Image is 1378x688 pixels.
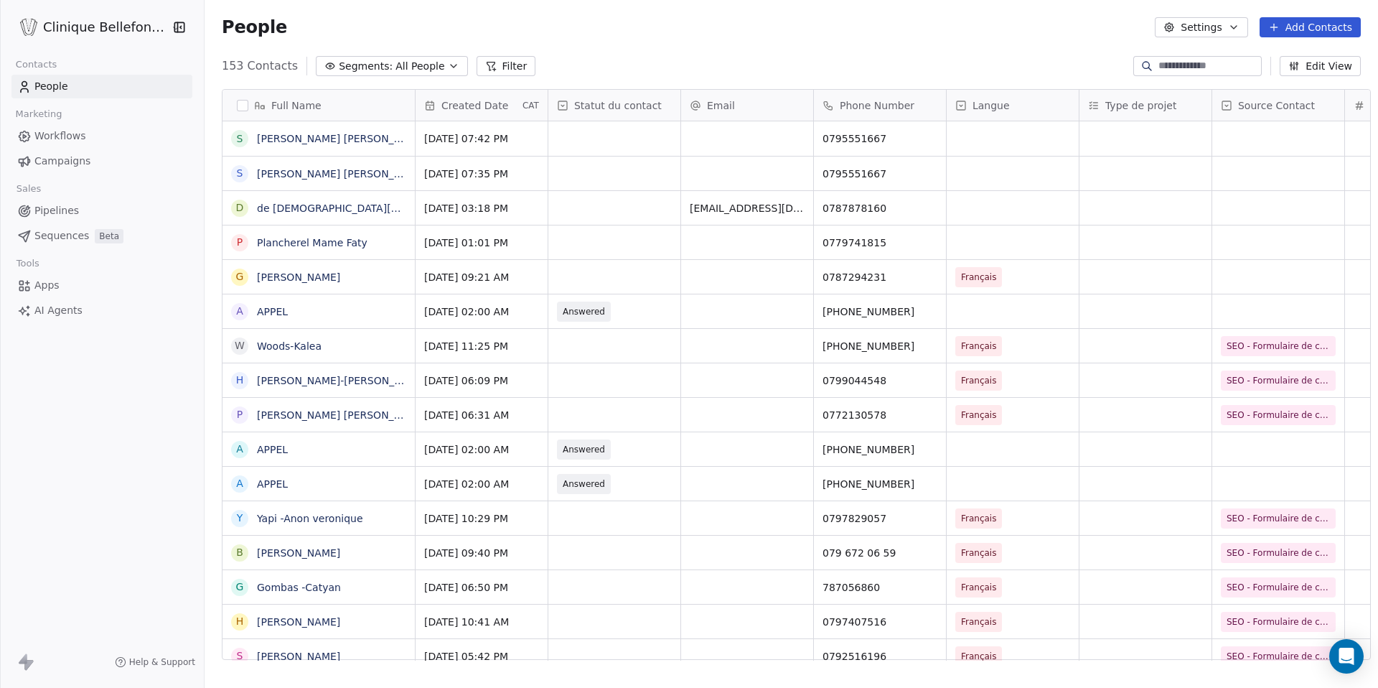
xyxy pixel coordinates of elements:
span: SEO - Formulaire de contact [1227,580,1330,595]
div: A [236,304,243,319]
div: P [237,235,243,250]
span: 079 672 06 59 [822,546,937,560]
span: Pipelines [34,203,79,218]
span: SEO - Formulaire de contact [1227,408,1330,422]
span: Clinique Bellefontaine [43,18,167,37]
a: Campaigns [11,149,192,173]
a: Plancherel Mame Faty [257,237,367,248]
span: [DATE] 01:01 PM [424,236,539,250]
a: APPEL [257,444,288,455]
span: Français [961,270,996,284]
span: [DATE] 07:35 PM [424,167,539,181]
button: Filter [477,56,536,76]
span: Source Contact [1238,98,1315,113]
button: Clinique Bellefontaine [17,15,161,39]
span: Beta [95,229,123,243]
span: Answered [563,477,605,491]
button: Add Contacts [1260,17,1361,37]
span: [DATE] 03:18 PM [424,201,539,215]
span: Created Date [441,98,508,113]
div: Phone Number [814,90,946,121]
button: Settings [1155,17,1247,37]
a: Help & Support [115,656,195,668]
a: Yapi -Anon veronique [257,513,363,524]
span: Contacts [9,54,63,75]
span: [DATE] 02:00 AM [424,442,539,457]
span: Segments: [339,59,393,74]
span: 0797407516 [822,615,937,629]
span: [PHONE_NUMBER] [822,339,937,353]
span: 153 Contacts [222,57,298,75]
span: SEO - Formulaire de contact [1227,373,1330,388]
span: SEO - Formulaire de contact [1227,615,1330,629]
span: Tools [10,253,45,274]
span: [DATE] 06:09 PM [424,373,539,388]
a: [PERSON_NAME] [257,651,340,662]
span: Answered [563,305,605,319]
div: H [236,614,244,629]
span: Français [961,580,996,595]
a: SequencesBeta [11,224,192,248]
span: 787056860 [822,580,937,595]
a: AI Agents [11,299,192,322]
span: [DATE] 06:50 PM [424,580,539,595]
span: Statut du contact [574,98,662,113]
span: Campaigns [34,154,90,169]
span: All People [395,59,444,74]
span: [DATE] 09:40 PM [424,546,539,560]
span: [PHONE_NUMBER] [822,442,937,457]
span: Français [961,649,996,664]
a: APPEL [257,478,288,490]
span: [DATE] 09:21 AM [424,270,539,284]
div: Created DateCAT [416,90,548,121]
span: SEO - Formulaire de contact [1227,511,1330,526]
span: [DATE] 06:31 AM [424,408,539,422]
a: Gombas -Catyan [257,582,341,593]
img: Logo_Bellefontaine_Black.png [20,19,37,36]
span: [DATE] 02:00 AM [424,477,539,491]
a: People [11,75,192,98]
span: Sales [10,178,47,200]
a: de [DEMOGRAPHIC_DATA][PERSON_NAME] [257,203,470,214]
div: Open Intercom Messenger [1329,639,1364,674]
span: [DATE] 10:29 PM [424,511,539,526]
span: CAT [522,100,539,111]
span: People [34,79,68,94]
div: g [236,269,244,284]
div: Email [681,90,813,121]
span: 0792516196 [822,649,937,664]
div: A [236,442,243,457]
div: grid [222,121,416,661]
a: [PERSON_NAME] [PERSON_NAME]-[PERSON_NAME] [257,409,514,421]
a: APPEL [257,306,288,317]
span: Workflows [34,129,86,144]
span: Français [961,546,996,560]
span: 0779741815 [822,236,937,250]
div: W [235,338,245,353]
span: Email [707,98,735,113]
div: Statut du contact [548,90,680,121]
span: 0787878160 [822,201,937,215]
div: Source Contact [1212,90,1344,121]
span: [PHONE_NUMBER] [822,305,937,319]
span: Help & Support [129,656,195,668]
div: Langue [947,90,1079,121]
span: 0787294231 [822,270,937,284]
span: Answered [563,442,605,457]
a: [PERSON_NAME] [257,616,340,628]
span: SEO - Formulaire de contact [1227,649,1330,664]
span: AI Agents [34,303,83,318]
span: [DATE] 11:25 PM [424,339,539,353]
span: 0795551667 [822,131,937,146]
span: Langue [972,98,1010,113]
span: 0795551667 [822,167,937,181]
span: Full Name [271,98,322,113]
a: [PERSON_NAME] [257,547,340,559]
span: People [222,17,287,38]
span: [DATE] 02:00 AM [424,305,539,319]
span: Phone Number [840,98,914,113]
div: Type de projet [1079,90,1211,121]
div: P [237,407,243,422]
span: SEO - Formulaire de contact [1227,339,1330,353]
span: Français [961,339,996,353]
